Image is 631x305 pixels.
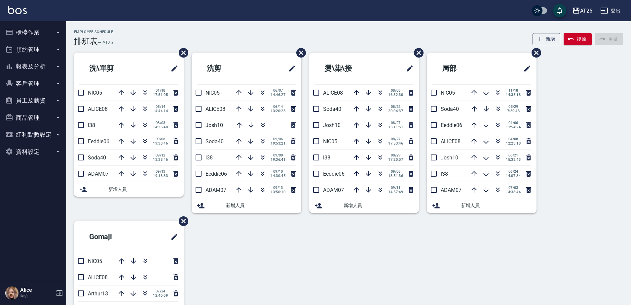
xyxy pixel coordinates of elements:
[388,186,403,190] span: 09/11
[3,24,63,41] button: 櫃檯作業
[441,106,459,112] span: Soda40
[323,187,344,193] span: ADAM07
[226,202,296,209] span: 新增人員
[388,141,403,146] span: 17:53:46
[3,109,63,126] button: 商品管理
[153,109,168,113] span: 14:44:14
[506,153,521,157] span: 06/21
[153,289,168,293] span: 07/24
[88,106,108,112] span: ALICE08
[153,169,168,174] span: 09/13
[570,4,595,18] button: AT26
[205,187,226,193] span: ADAM07
[153,125,168,129] span: 14:36:40
[3,92,63,109] button: 員工及薪資
[388,109,403,113] span: 20:04:37
[192,198,301,213] div: 新增人員
[153,121,168,125] span: 08/03
[506,109,521,113] span: 7:39:43
[323,122,341,128] span: Josh10
[74,37,98,46] h3: 排班表
[432,57,493,80] h2: 局部
[108,186,178,193] span: 新增人員
[205,122,223,128] span: Josh10
[174,211,189,231] span: 刪除班表
[441,187,462,193] span: ADAM07
[88,154,106,161] span: Soda40
[153,174,168,178] span: 19:18:33
[205,138,224,145] span: Soda40
[271,93,285,97] span: 14:46:27
[271,153,285,157] span: 09/08
[441,138,461,145] span: ALICE08
[153,105,168,109] span: 05/14
[323,138,337,145] span: NIC05
[388,174,403,178] span: 13:51:36
[153,137,168,141] span: 09/08
[506,186,521,190] span: 07/03
[3,58,63,75] button: 報表及分析
[174,43,189,63] span: 刪除班表
[74,182,184,197] div: 新增人員
[153,88,168,93] span: 01/18
[205,90,220,96] span: NIC05
[388,88,403,93] span: 08/08
[74,30,113,34] h2: Employee Schedule
[441,122,462,128] span: Eeddie06
[388,169,403,174] span: 09/08
[388,125,403,129] span: 15:11:51
[427,198,537,213] div: 新增人員
[527,43,542,63] span: 刪除班表
[533,33,561,45] button: 新增
[271,157,285,162] span: 19:36:41
[441,154,458,161] span: Josh10
[441,90,455,96] span: NIC05
[88,290,108,297] span: Arthur13
[461,202,531,209] span: 新增人員
[20,287,54,293] h5: Alice
[271,137,285,141] span: 09/06
[598,5,623,17] button: 登出
[79,225,144,249] h2: Gomaji
[580,7,592,15] div: AT26
[20,293,54,299] p: 主管
[388,121,403,125] span: 08/27
[344,202,414,209] span: 新增人員
[388,153,403,157] span: 08/29
[323,154,330,161] span: l38
[506,121,521,125] span: 04/06
[153,93,168,97] span: 17:51:05
[553,4,566,17] button: save
[88,171,109,177] span: ADAM07
[271,190,285,194] span: 13:50:10
[3,41,63,58] button: 預約管理
[506,88,521,93] span: 11/18
[506,141,521,146] span: 12:23:18
[88,258,102,264] span: NIC05
[153,157,168,162] span: 13:38:46
[88,90,102,96] span: NIC05
[271,109,285,113] span: 13:20:28
[409,43,425,63] span: 刪除班表
[3,143,63,160] button: 資料設定
[167,61,178,76] span: 修改班表的標題
[271,88,285,93] span: 06/07
[205,171,227,177] span: Eeddie06
[291,43,307,63] span: 刪除班表
[388,157,403,162] span: 17:20:07
[88,138,109,145] span: Eeddie06
[153,293,168,298] span: 12:40:09
[153,141,168,146] span: 19:38:46
[88,274,108,281] span: ALICE08
[506,190,521,194] span: 14:38:44
[323,106,341,112] span: Soda40
[388,137,403,141] span: 08/27
[3,75,63,92] button: 客戶管理
[441,171,448,177] span: l38
[153,153,168,157] span: 09/12
[323,171,345,177] span: Eeddie06
[271,186,285,190] span: 09/13
[167,229,178,245] span: 修改班表的標題
[271,105,285,109] span: 06/14
[564,33,592,45] button: 復原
